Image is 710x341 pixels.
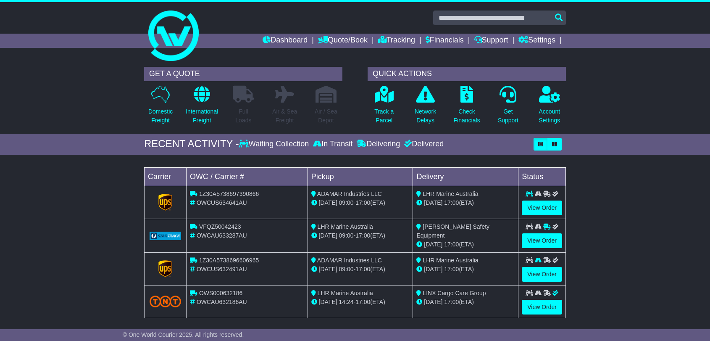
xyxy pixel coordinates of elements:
[518,167,566,186] td: Status
[197,232,247,239] span: OWCAU633287AU
[355,299,370,305] span: 17:00
[355,266,370,272] span: 17:00
[158,260,173,277] img: GetCarrierServiceLogo
[522,233,562,248] a: View Order
[150,296,181,307] img: TNT_Domestic.png
[158,194,173,211] img: GetCarrierServiceLogo
[145,167,187,186] td: Carrier
[374,107,394,125] p: Track a Parcel
[199,223,241,230] span: VFQZ50042423
[187,167,308,186] td: OWC / Carrier #
[416,265,515,274] div: (ETA)
[522,201,562,215] a: View Order
[319,299,337,305] span: [DATE]
[497,85,519,130] a: GetSupport
[233,107,254,125] p: Full Loads
[423,190,478,197] span: LHR Marine Australia
[150,232,181,240] img: GetCarrierServiceLogo
[311,265,410,274] div: - (ETA)
[539,107,560,125] p: Account Settings
[415,107,436,125] p: Network Delays
[148,107,173,125] p: Domestic Freight
[444,299,459,305] span: 17:00
[498,107,518,125] p: Get Support
[444,199,459,206] span: 17:00
[317,257,382,264] span: ADAMAR Industries LLC
[144,67,342,81] div: GET A QUOTE
[423,290,486,296] span: LINX Cargo Care Group
[416,240,515,249] div: (ETA)
[199,290,243,296] span: OWS000632186
[317,190,382,197] span: ADAMAR Industries LLC
[518,34,555,48] a: Settings
[444,241,459,248] span: 17:00
[423,257,478,264] span: LHR Marine Australia
[311,231,410,240] div: - (ETA)
[374,85,394,130] a: Track aParcel
[272,107,297,125] p: Air & Sea Freight
[197,199,247,206] span: OWCUS634641AU
[355,232,370,239] span: 17:00
[424,299,442,305] span: [DATE]
[355,199,370,206] span: 17:00
[263,34,308,48] a: Dashboard
[308,167,413,186] td: Pickup
[453,85,481,130] a: CheckFinancials
[319,266,337,272] span: [DATE]
[522,267,562,282] a: View Order
[426,34,464,48] a: Financials
[424,266,442,272] span: [DATE]
[311,198,410,207] div: - (ETA)
[199,257,259,264] span: 1Z30A5738696606965
[123,331,244,338] span: © One World Courier 2025. All rights reserved.
[318,223,373,230] span: LHR Marine Australia
[416,198,515,207] div: (ETA)
[413,167,518,186] td: Delivery
[185,85,218,130] a: InternationalFreight
[339,299,354,305] span: 14:24
[199,190,259,197] span: 1Z30A5738697390866
[311,140,355,149] div: In Transit
[355,140,402,149] div: Delivering
[315,107,337,125] p: Air / Sea Depot
[197,299,247,305] span: OWCAU632186AU
[402,140,444,149] div: Delivered
[368,67,566,81] div: QUICK ACTIONS
[239,140,311,149] div: Waiting Collection
[339,199,354,206] span: 09:00
[474,34,508,48] a: Support
[148,85,173,130] a: DomesticFreight
[414,85,437,130] a: NetworkDelays
[339,232,354,239] span: 09:00
[339,266,354,272] span: 09:00
[319,199,337,206] span: [DATE]
[311,298,410,307] div: - (ETA)
[424,199,442,206] span: [DATE]
[319,232,337,239] span: [DATE]
[144,138,239,150] div: RECENT ACTIVITY -
[318,290,373,296] span: LHR Marine Australia
[444,266,459,272] span: 17:00
[186,107,218,125] p: International Freight
[416,223,489,239] span: [PERSON_NAME] Safety Equipment
[416,298,515,307] div: (ETA)
[318,34,368,48] a: Quote/Book
[454,107,480,125] p: Check Financials
[424,241,442,248] span: [DATE]
[197,266,247,272] span: OWCUS632491AU
[522,300,562,315] a: View Order
[539,85,561,130] a: AccountSettings
[378,34,415,48] a: Tracking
